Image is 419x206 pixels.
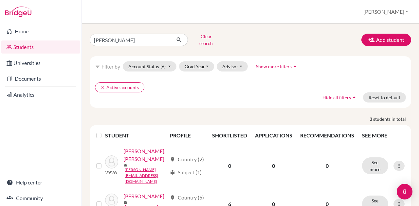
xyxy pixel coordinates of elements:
[123,163,127,167] span: mail
[361,34,411,46] button: Add student
[250,61,304,71] button: Show more filtersarrow_drop_up
[300,162,354,170] p: 0
[1,192,80,205] a: Community
[166,128,208,143] th: PROFILE
[322,95,351,100] span: Hide all filters
[105,155,118,168] img: Lope Medina, Juliana
[358,128,409,143] th: SEE MORE
[317,92,363,103] button: Hide all filtersarrow_drop_up
[188,31,224,48] button: Clear search
[170,168,202,176] div: Subject (1)
[123,147,167,163] a: [PERSON_NAME], [PERSON_NAME]
[160,64,166,69] span: (6)
[1,56,80,70] a: Universities
[95,82,144,92] button: clearActive accounts
[208,128,251,143] th: SHORTLISTED
[105,128,166,143] th: STUDENT
[5,7,31,17] img: Bridge-U
[125,167,167,184] a: [PERSON_NAME][EMAIL_ADDRESS][DOMAIN_NAME]
[90,34,171,46] input: Find student by name...
[370,116,373,122] strong: 3
[95,64,100,69] i: filter_list
[208,143,251,188] td: 0
[292,63,298,70] i: arrow_drop_up
[101,63,120,70] span: Filter by
[170,194,204,201] div: Country (5)
[296,128,358,143] th: RECOMMENDATIONS
[251,143,296,188] td: 0
[123,192,164,200] a: [PERSON_NAME]
[397,184,412,199] div: Open Intercom Messenger
[360,6,411,18] button: [PERSON_NAME]
[1,25,80,38] a: Home
[179,61,214,71] button: Grad Year
[373,116,411,122] span: students in total
[170,155,204,163] div: Country (2)
[170,170,175,175] span: local_library
[1,176,80,189] a: Help center
[1,72,80,85] a: Documents
[100,85,105,90] i: clear
[362,157,388,174] button: See more
[217,61,248,71] button: Advisor
[170,157,175,162] span: location_on
[1,88,80,101] a: Analytics
[123,61,176,71] button: Account Status(6)
[1,40,80,54] a: Students
[363,92,406,103] button: Reset to default
[351,94,357,101] i: arrow_drop_up
[105,168,118,176] p: 2926
[251,128,296,143] th: APPLICATIONS
[256,64,292,69] span: Show more filters
[170,195,175,200] span: location_on
[123,200,127,204] span: mail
